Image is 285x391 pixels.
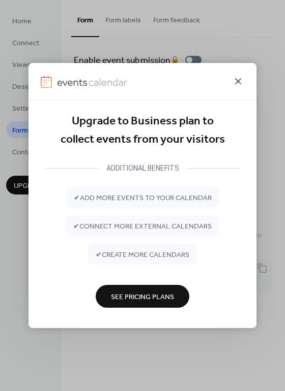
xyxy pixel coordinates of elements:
span: ✔ add more events to your calendar [74,192,212,203]
span: ✔ connect more external calendars [73,221,212,232]
button: See Pricing Plans [96,285,189,308]
span: See Pricing Plans [111,291,174,302]
span: ✔ create more calendars [96,249,189,260]
img: logo-icon [41,76,52,88]
div: Upgrade to Business plan to collect events from your visitors [45,112,240,149]
img: logo-type [57,76,127,88]
div: ADDITIONAL BENEFITS [98,162,187,174]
